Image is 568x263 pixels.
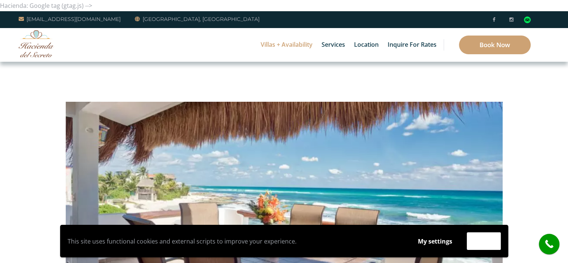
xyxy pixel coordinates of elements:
[318,28,349,62] a: Services
[524,16,531,23] img: Tripadvisor_logomark.svg
[524,16,531,23] div: Read traveler reviews on Tripadvisor
[459,36,531,54] a: Book Now
[384,28,440,62] a: Inquire for Rates
[467,232,501,250] button: Accept
[539,234,559,254] a: call
[350,28,382,62] a: Location
[411,233,459,250] button: My settings
[135,15,260,24] a: [GEOGRAPHIC_DATA], [GEOGRAPHIC_DATA]
[19,15,121,24] a: [EMAIL_ADDRESS][DOMAIN_NAME]
[541,236,558,253] i: call
[257,28,316,62] a: Villas + Availability
[68,236,403,247] p: This site uses functional cookies and external scripts to improve your experience.
[19,30,54,57] img: Awesome Logo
